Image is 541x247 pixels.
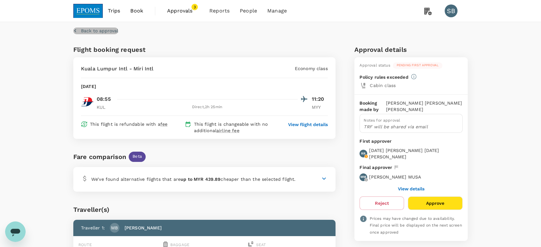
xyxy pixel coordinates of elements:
[369,147,463,160] p: [DATE] [PERSON_NAME] [DATE] [PERSON_NAME]
[81,28,118,34] p: Back to approval
[91,176,295,182] p: We’ve found alternative flights that are cheaper than the selected flight.
[78,243,92,247] span: Route
[361,151,366,156] p: RR
[312,95,328,103] p: 11:20
[359,164,392,171] p: Final approver
[240,7,257,15] span: People
[386,100,463,113] p: [PERSON_NAME] [PERSON_NAME] [PERSON_NAME]
[216,128,239,133] span: airline fee
[73,44,203,55] h6: Flight booking request
[97,104,113,110] p: KUL
[408,196,463,210] button: Approve
[359,62,390,69] div: Approval status
[445,4,457,17] div: SB
[73,152,126,162] div: Fare comparison
[81,65,153,73] p: Kuala Lumpur Intl - Miri Intl
[111,225,118,231] p: MB
[288,121,328,128] button: View flight details
[181,177,221,182] b: up to MYR 439.89
[256,243,266,247] span: Seat
[81,95,94,108] img: MH
[170,243,190,247] span: Baggage
[125,225,162,231] p: [PERSON_NAME]
[360,175,366,179] p: MM
[90,121,167,127] p: This flight is refundable with a
[81,225,105,231] p: Traveller 1 :
[370,82,463,89] p: Cabin class
[359,196,404,210] button: Reject
[359,100,386,113] p: Booking made by
[364,124,458,130] p: TRF will be shared via email
[117,104,298,110] div: Direct , 2h 25min
[312,104,328,110] p: MYY
[97,95,111,103] p: 08:55
[129,154,146,160] span: Beta
[194,121,276,134] p: This flight is changeable with no additional
[359,74,408,80] p: Policy rules exceeded
[73,204,335,215] div: Traveller(s)
[359,138,463,145] p: First approver
[267,7,287,15] span: Manage
[130,7,143,15] span: Book
[209,7,230,15] span: Reports
[167,7,199,15] span: Approvals
[5,221,26,242] iframe: Button to launch messaging window
[393,63,442,68] span: Pending first approval
[160,122,167,127] span: fee
[295,65,328,72] p: Economy class
[81,83,96,90] p: [DATE]
[398,186,424,191] button: View details
[73,4,103,18] img: EPOMS SDN BHD
[369,174,421,180] p: [PERSON_NAME] MUSA
[73,28,118,34] button: Back to approval
[364,118,400,123] span: Notes for approval
[108,7,120,15] span: Trips
[191,4,198,10] span: 3
[370,216,462,235] span: Prices may have changed due to availability. Final price will be displayed on the next screen onc...
[354,44,468,55] h6: Approval details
